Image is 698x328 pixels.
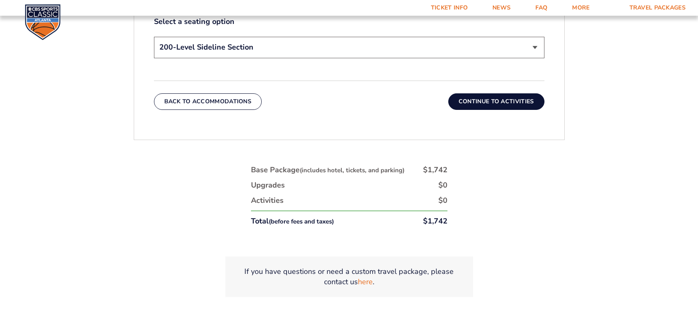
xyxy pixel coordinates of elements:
[300,166,405,174] small: (includes hotel, tickets, and parking)
[251,165,405,175] div: Base Package
[423,216,447,226] div: $1,742
[358,277,373,287] a: here
[251,195,284,206] div: Activities
[154,93,262,110] button: Back To Accommodations
[438,195,447,206] div: $0
[251,180,285,190] div: Upgrades
[251,216,334,226] div: Total
[235,266,463,287] p: If you have questions or need a custom travel package, please contact us .
[438,180,447,190] div: $0
[25,4,61,40] img: CBS Sports Classic
[154,17,544,27] label: Select a seating option
[269,217,334,226] small: (before fees and taxes)
[448,93,544,110] button: Continue To Activities
[423,165,447,175] div: $1,742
